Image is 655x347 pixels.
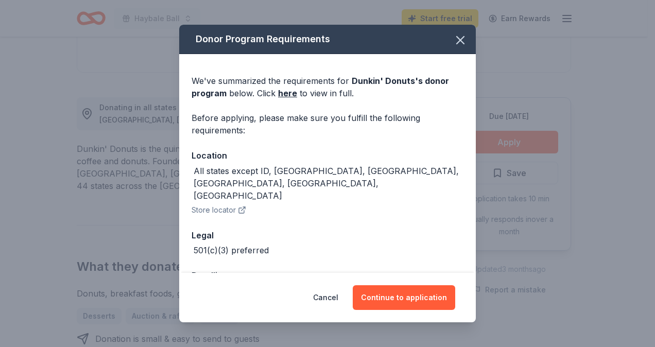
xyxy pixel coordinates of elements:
button: Continue to application [353,285,455,310]
a: here [278,87,297,99]
div: 501(c)(3) preferred [194,244,269,256]
div: Location [192,149,463,162]
div: All states except ID, [GEOGRAPHIC_DATA], [GEOGRAPHIC_DATA], [GEOGRAPHIC_DATA], [GEOGRAPHIC_DATA],... [194,165,463,202]
div: Legal [192,229,463,242]
button: Store locator [192,204,246,216]
div: Deadline [192,269,463,282]
button: Cancel [313,285,338,310]
div: Before applying, please make sure you fulfill the following requirements: [192,112,463,136]
div: Donor Program Requirements [179,25,476,54]
div: We've summarized the requirements for below. Click to view in full. [192,75,463,99]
